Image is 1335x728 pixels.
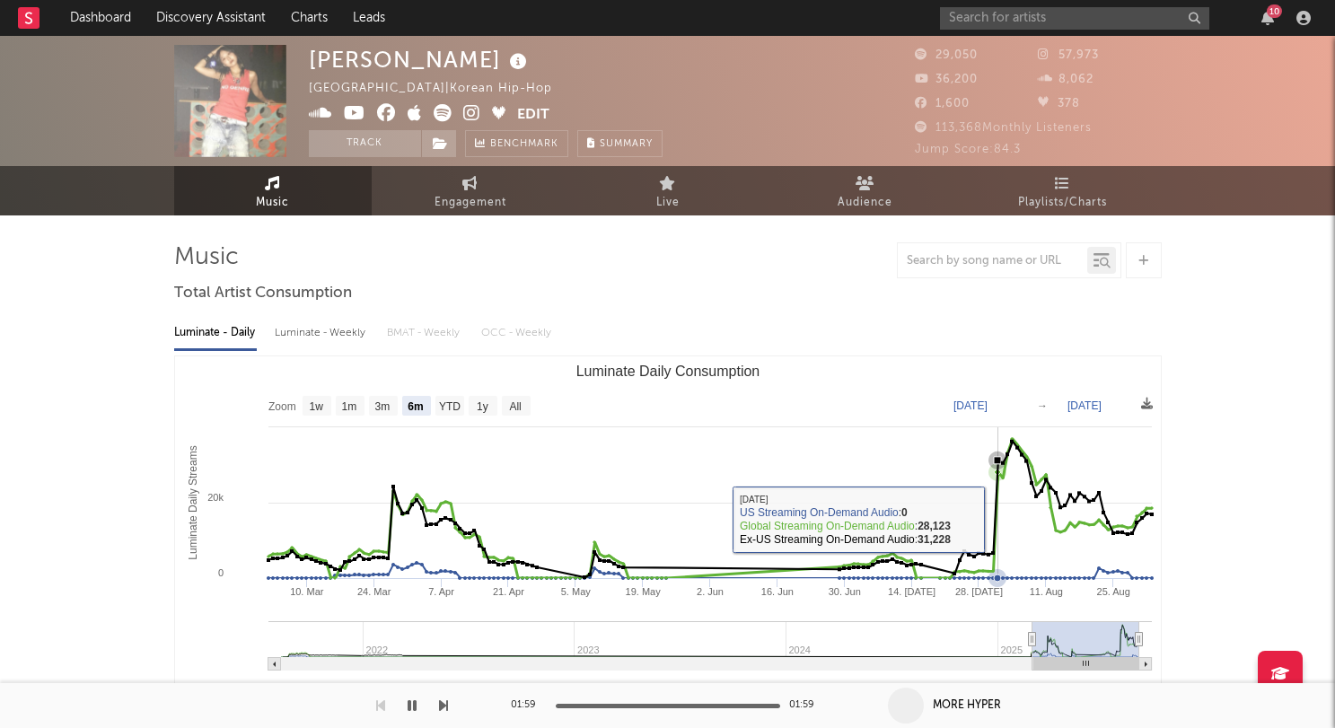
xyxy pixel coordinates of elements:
[438,400,460,413] text: YTD
[560,586,591,597] text: 5. May
[954,586,1002,597] text: 28. [DATE]
[600,139,653,149] span: Summary
[577,130,663,157] button: Summary
[1038,74,1093,85] span: 8,062
[492,586,523,597] text: 21. Apr
[1067,399,1102,412] text: [DATE]
[511,695,547,716] div: 01:59
[174,283,352,304] span: Total Artist Consumption
[217,567,223,578] text: 0
[341,400,356,413] text: 1m
[1038,49,1099,61] span: 57,973
[435,192,506,214] span: Engagement
[268,400,296,413] text: Zoom
[760,586,793,597] text: 16. Jun
[428,586,454,597] text: 7. Apr
[275,318,369,348] div: Luminate - Weekly
[517,104,549,127] button: Edit
[915,74,978,85] span: 36,200
[964,166,1162,215] a: Playlists/Charts
[940,7,1209,30] input: Search for artists
[1038,98,1080,110] span: 378
[933,697,1001,714] div: MORE HYPER
[575,364,760,379] text: Luminate Daily Consumption
[256,192,289,214] span: Music
[1018,192,1107,214] span: Playlists/Charts
[838,192,892,214] span: Audience
[1037,399,1048,412] text: →
[309,45,531,75] div: [PERSON_NAME]
[509,400,521,413] text: All
[1267,4,1282,18] div: 10
[357,586,391,597] text: 24. Mar
[372,166,569,215] a: Engagement
[1261,11,1274,25] button: 10
[408,400,423,413] text: 6m
[174,166,372,215] a: Music
[915,98,970,110] span: 1,600
[697,586,724,597] text: 2. Jun
[465,130,568,157] a: Benchmark
[915,122,1092,134] span: 113,368 Monthly Listeners
[888,586,935,597] text: 14. [DATE]
[309,400,323,413] text: 1w
[828,586,860,597] text: 30. Jun
[789,695,825,716] div: 01:59
[1029,586,1062,597] text: 11. Aug
[656,192,680,214] span: Live
[953,399,988,412] text: [DATE]
[1096,586,1129,597] text: 25. Aug
[174,318,257,348] div: Luminate - Daily
[915,144,1021,155] span: Jump Score: 84.3
[898,254,1087,268] input: Search by song name or URL
[490,134,558,155] span: Benchmark
[915,49,978,61] span: 29,050
[374,400,390,413] text: 3m
[477,400,488,413] text: 1y
[767,166,964,215] a: Audience
[175,356,1161,715] svg: Luminate Daily Consumption
[309,78,573,100] div: [GEOGRAPHIC_DATA] | Korean Hip-Hop
[186,445,198,559] text: Luminate Daily Streams
[207,492,224,503] text: 20k
[290,586,324,597] text: 10. Mar
[625,586,661,597] text: 19. May
[569,166,767,215] a: Live
[309,130,421,157] button: Track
